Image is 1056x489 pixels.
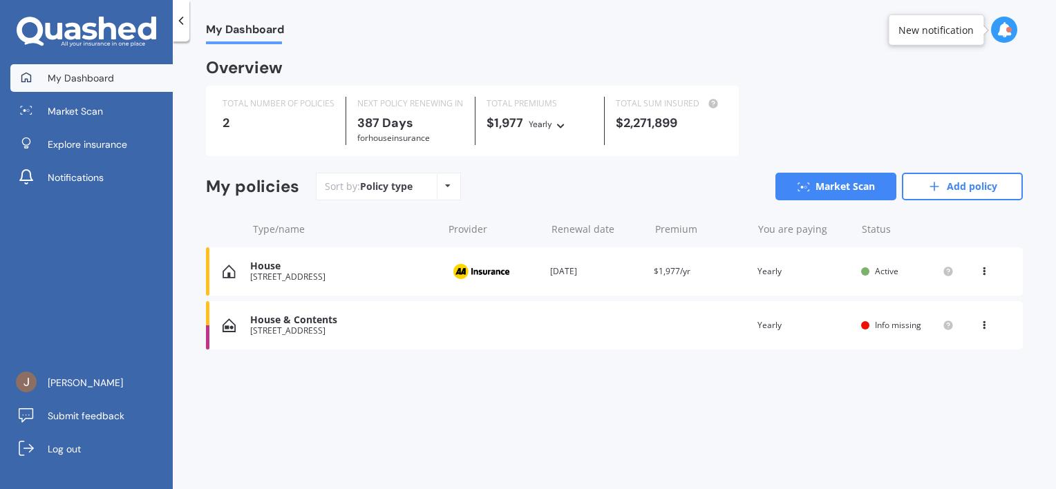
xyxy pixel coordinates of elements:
[223,318,236,332] img: House & Contents
[550,265,643,278] div: [DATE]
[16,372,37,392] img: ACg8ocJsdIeKq_xNOdsSGDEwZnhexZwt_L0JtLaOKn7hOppMD-ibrQ=s96-c
[10,402,173,430] a: Submit feedback
[48,171,104,184] span: Notifications
[654,265,690,277] span: $1,977/yr
[250,314,435,326] div: House & Contents
[206,61,283,75] div: Overview
[875,265,898,277] span: Active
[757,318,850,332] div: Yearly
[551,222,643,236] div: Renewal date
[223,265,236,278] img: House
[10,131,173,158] a: Explore insurance
[10,435,173,463] a: Log out
[250,326,435,336] div: [STREET_ADDRESS]
[10,64,173,92] a: My Dashboard
[10,369,173,396] a: [PERSON_NAME]
[10,164,173,191] a: Notifications
[48,409,124,423] span: Submit feedback
[357,97,464,111] div: NEXT POLICY RENEWING IN
[875,319,921,331] span: Info missing
[757,265,850,278] div: Yearly
[250,272,435,282] div: [STREET_ADDRESS]
[357,132,430,144] span: for House insurance
[48,104,103,118] span: Market Scan
[250,260,435,272] div: House
[449,222,540,236] div: Provider
[360,180,413,193] div: Policy type
[223,97,334,111] div: TOTAL NUMBER OF POLICIES
[487,116,593,131] div: $1,977
[616,97,722,111] div: TOTAL SUM INSURED
[206,177,299,197] div: My policies
[48,71,114,85] span: My Dashboard
[206,23,284,41] span: My Dashboard
[616,116,722,130] div: $2,271,899
[775,173,896,200] a: Market Scan
[48,442,81,456] span: Log out
[529,117,552,131] div: Yearly
[48,376,123,390] span: [PERSON_NAME]
[48,137,127,151] span: Explore insurance
[325,180,413,193] div: Sort by:
[898,23,974,37] div: New notification
[862,222,954,236] div: Status
[758,222,850,236] div: You are paying
[902,173,1023,200] a: Add policy
[446,258,516,285] img: AA
[10,97,173,125] a: Market Scan
[655,222,747,236] div: Premium
[487,97,593,111] div: TOTAL PREMIUMS
[223,116,334,130] div: 2
[253,222,437,236] div: Type/name
[357,115,413,131] b: 387 Days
